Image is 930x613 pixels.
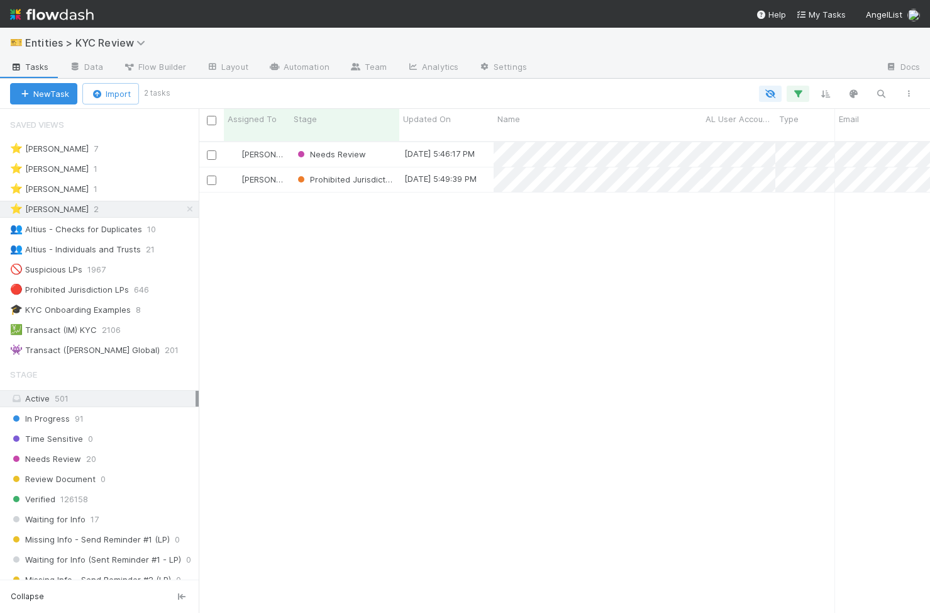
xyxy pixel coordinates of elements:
a: My Tasks [796,8,846,21]
span: ⭐ [10,203,23,214]
span: Email [839,113,859,125]
input: Toggle Row Selected [207,150,216,160]
a: Team [340,58,397,78]
span: 👾 [10,344,23,355]
span: 21 [146,242,167,257]
span: Review Document [10,471,96,487]
span: Waiting for Info [10,512,86,527]
span: 👥 [10,244,23,254]
span: Prohibited Jurisdiction - Needs Review [295,174,462,184]
span: 0 [88,431,93,447]
span: 0 [176,572,181,588]
div: [PERSON_NAME] [10,201,89,217]
div: Altius - Individuals and Trusts [10,242,141,257]
div: Prohibited Jurisdiction LPs [10,282,129,298]
div: [PERSON_NAME] [229,173,284,186]
span: 501 [55,393,69,403]
span: AngelList [866,9,902,20]
span: Waiting for Info (Sent Reminder #1 - LP) [10,552,181,568]
a: Docs [875,58,930,78]
span: Needs Review [295,149,366,159]
span: 10 [147,222,169,237]
span: Saved Views [10,112,64,137]
span: 0 [101,471,106,487]
span: 2106 [102,322,133,338]
span: 17 [91,512,99,527]
a: Analytics [397,58,468,78]
span: 🎓 [10,304,23,315]
button: NewTask [10,83,77,104]
span: 🎫 [10,37,23,48]
span: Stage [294,113,317,125]
span: 20 [86,451,96,467]
span: Stage [10,362,37,387]
img: avatar_7d83f73c-397d-4044-baf2-bb2da42e298f.png [907,9,920,21]
input: Toggle Row Selected [207,176,216,185]
span: ⭐ [10,163,23,174]
span: In Progress [10,411,70,427]
span: AL User Account Name [706,113,772,125]
span: 2 [94,201,111,217]
a: Settings [468,58,537,78]
div: Help [756,8,786,21]
span: 💹 [10,324,23,335]
a: Data [59,58,113,78]
span: [PERSON_NAME] [241,149,305,159]
span: Flow Builder [123,60,186,73]
div: KYC Onboarding Examples [10,302,131,318]
span: 91 [75,411,84,427]
span: Verified [10,492,55,507]
span: 🔴 [10,284,23,295]
a: Flow Builder [113,58,196,78]
span: Type [779,113,799,125]
div: Suspicious LPs [10,262,82,278]
img: logo-inverted-e16ddd16eac7371096b0.svg [10,4,94,25]
span: Collapse [11,591,44,602]
span: Needs Review [10,451,81,467]
div: [DATE] 5:46:17 PM [404,147,475,160]
span: 0 [186,552,191,568]
span: Entities > KYC Review [25,37,152,49]
div: [PERSON_NAME] [10,141,89,157]
a: Automation [258,58,340,78]
div: [PERSON_NAME] [10,181,89,197]
div: Prohibited Jurisdiction - Needs Review [295,173,393,186]
div: [DATE] 5:49:39 PM [404,172,477,185]
span: Time Sensitive [10,431,83,447]
span: 8 [136,302,153,318]
a: Layout [196,58,258,78]
span: 👥 [10,223,23,234]
small: 2 tasks [144,87,170,99]
img: avatar_7d83f73c-397d-4044-baf2-bb2da42e298f.png [230,174,240,184]
input: Toggle All Rows Selected [207,116,216,125]
span: 🚫 [10,264,23,274]
span: Missing Info - Send Reminder #1 (LP) [10,532,170,548]
img: avatar_7d83f73c-397d-4044-baf2-bb2da42e298f.png [230,149,240,159]
span: Missing Info - Send Reminder #2 (LP) [10,572,171,588]
span: Name [497,113,520,125]
div: [PERSON_NAME] [229,148,284,160]
span: My Tasks [796,9,846,20]
span: 1967 [87,262,118,278]
span: [PERSON_NAME] [241,174,305,184]
span: Assigned To [228,113,277,125]
span: 201 [165,342,191,358]
div: Active [10,391,196,407]
div: Transact (IM) KYC [10,322,97,338]
span: 1 [94,181,110,197]
span: 126158 [60,492,88,507]
span: 7 [94,141,111,157]
span: 646 [134,282,162,298]
div: Altius - Checks for Duplicates [10,222,142,237]
span: ⭐ [10,143,23,154]
span: Updated On [403,113,451,125]
span: 1 [94,161,110,177]
div: [PERSON_NAME] [10,161,89,177]
button: Import [82,83,139,104]
span: 0 [175,532,180,548]
span: Tasks [10,60,49,73]
span: ⭐ [10,183,23,194]
div: Transact ([PERSON_NAME] Global) [10,342,160,358]
div: Needs Review [295,148,366,160]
